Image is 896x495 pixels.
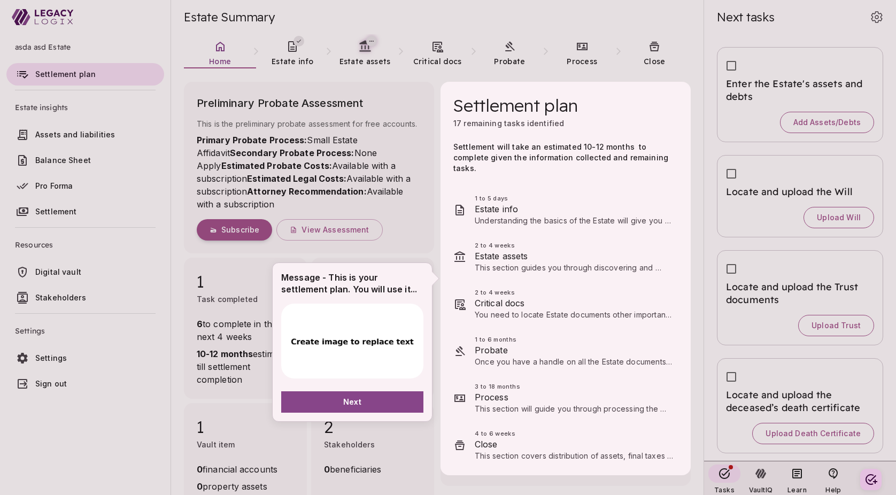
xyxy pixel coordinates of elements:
span: 3 to 18 months [475,382,674,391]
span: Settlement plan [453,95,577,116]
span: Estate info [475,203,674,215]
div: 2 to 4 weeksEstate assetsThis section guides you through discovering and documenting the deceased... [441,234,691,281]
span: Next [343,396,361,407]
div: 1 to 5 daysEstate infoUnderstanding the basics of the Estate will give you an early perspective o... [441,187,691,234]
div: 3 to 18 monthsProcessThis section will guide you through processing the Estate’s assets. Tasks re... [441,375,691,422]
span: 2 to 4 weeks [475,241,674,250]
span: Process [475,391,674,404]
span: 2 to 4 weeks [475,288,674,297]
div: Message - This is your settlement plan. You will use it... [281,272,423,295]
span: 17 remaining tasks identified [453,119,564,128]
div: 1 to 6 monthsProbateOnce you have a handle on all the Estate documents and assets, you can make a... [441,328,691,375]
span: This section guides you through discovering and documenting the deceased's financial assets and l... [475,263,673,347]
div: 4 to 6 weeksCloseThis section covers distribution of assets, final taxes and accounting, and how ... [441,422,691,469]
span: Once you have a handle on all the Estate documents and assets, you can make a final determination... [475,357,672,462]
button: Next [281,391,423,413]
span: 1 to 6 months [475,335,674,344]
span: Probate [475,344,674,357]
span: Critical docs [475,297,674,310]
p: Understanding the basics of the Estate will give you an early perspective on what’s in store for ... [475,215,674,226]
span: Estate assets [475,250,674,262]
span: Close [475,438,674,451]
span: Settlement will take an estimated 10-12 months to complete given the information collected and re... [453,142,670,173]
span: You need to locate Estate documents other important items to settle the Estate, such as insurance... [475,310,671,362]
span: 4 to 6 weeks [475,429,674,438]
div: 2 to 4 weeksCritical docsYou need to locate Estate documents other important items to settle the ... [441,281,691,328]
span: 1 to 5 days [475,194,674,203]
span: This section will guide you through processing the Estate’s assets. Tasks related to your specifi... [475,404,668,456]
